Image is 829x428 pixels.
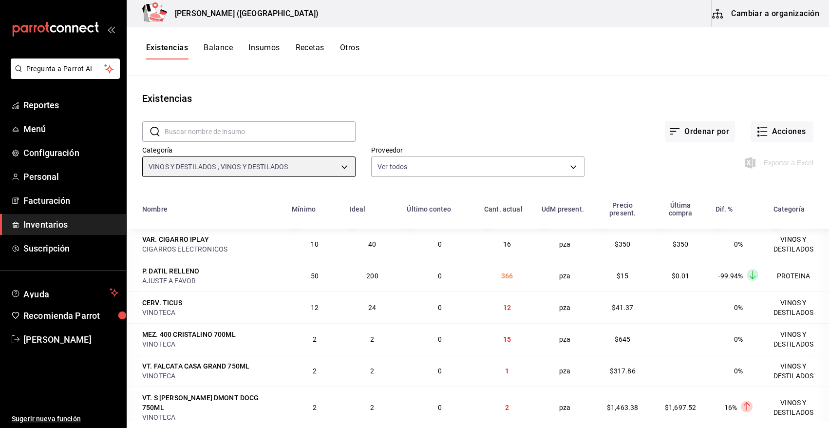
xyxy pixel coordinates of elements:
[11,58,120,79] button: Pregunta a Parrot AI
[610,367,636,375] span: $317.86
[149,162,288,172] span: VINOS Y DESTILADOS , VINOS Y DESTILADOS
[724,404,737,411] span: 16%
[767,355,829,387] td: VINOS Y DESTILADOS
[142,371,280,381] div: VINOTECA
[142,147,356,154] label: Categoría
[142,244,280,254] div: CIGARROS ELECTRONICOS
[142,234,209,244] div: VAR. CIGARRO IPLAY
[23,146,118,159] span: Configuración
[536,355,594,387] td: pza
[734,335,743,343] span: 0%
[248,43,280,59] button: Insumos
[366,272,378,280] span: 200
[142,330,236,339] div: MEZ. 400 CRISTALINO 700ML
[617,272,628,280] span: $15
[672,272,690,280] span: $0.01
[142,205,168,213] div: Nombre
[536,323,594,355] td: pza
[313,367,317,375] span: 2
[311,240,319,248] span: 10
[204,43,233,59] button: Balance
[23,333,118,346] span: [PERSON_NAME]
[503,304,511,311] span: 12
[370,335,374,343] span: 2
[542,205,584,213] div: UdM present.
[23,98,118,112] span: Reportes
[142,266,199,276] div: P. DATIL RELLENO
[734,240,743,248] span: 0%
[665,121,735,142] button: Ordenar por
[767,292,829,323] td: VINOS Y DESTILADOS
[665,404,696,411] span: $1,697.52
[142,361,249,371] div: VT. FALCATA CASA GRAND 750ML
[501,272,513,280] span: 366
[23,309,118,322] span: Recomienda Parrot
[673,240,689,248] span: $350
[7,71,120,81] a: Pregunta a Parrot AI
[536,260,594,292] td: pza
[438,304,442,311] span: 0
[767,260,829,292] td: PROTEINA
[142,276,280,286] div: AJUSTE A FAVOR
[370,367,374,375] span: 2
[767,323,829,355] td: VINOS Y DESTILADOS
[438,272,442,280] span: 0
[536,387,594,428] td: pza
[438,404,442,411] span: 0
[142,308,280,317] div: VINOTECA
[23,122,118,136] span: Menú
[295,43,324,59] button: Recetas
[292,205,316,213] div: Mínimo
[368,304,376,311] span: 24
[484,205,523,213] div: Cant. actual
[715,205,733,213] div: Dif. %
[536,229,594,260] td: pza
[751,121,813,142] button: Acciones
[368,240,376,248] span: 40
[142,412,280,422] div: VINOTECA
[767,229,829,260] td: VINOS Y DESTILADOS
[23,194,118,207] span: Facturación
[146,43,188,59] button: Existencias
[12,414,118,424] span: Sugerir nueva función
[377,162,407,172] span: Ver todos
[773,205,804,213] div: Categoría
[313,335,317,343] span: 2
[23,170,118,183] span: Personal
[23,242,118,255] span: Suscripción
[734,304,743,311] span: 0%
[438,240,442,248] span: 0
[165,122,356,141] input: Buscar nombre de insumo
[658,201,704,217] div: Última compra
[23,218,118,231] span: Inventarios
[536,292,594,323] td: pza
[407,205,451,213] div: Último conteo
[371,147,584,154] label: Proveedor
[142,91,192,106] div: Existencias
[505,367,509,375] span: 1
[26,64,105,74] span: Pregunta a Parrot AI
[503,335,511,343] span: 15
[718,272,743,280] span: -99.94%
[313,404,317,411] span: 2
[767,387,829,428] td: VINOS Y DESTILADOS
[438,367,442,375] span: 0
[167,8,319,19] h3: [PERSON_NAME] ([GEOGRAPHIC_DATA])
[503,240,511,248] span: 16
[615,335,631,343] span: $645
[438,335,442,343] span: 0
[734,367,743,375] span: 0%
[607,404,638,411] span: $1,463.38
[142,298,182,308] div: CERV. TICUS
[142,393,280,412] div: VT. S [PERSON_NAME] DMONT DOCG 750ML
[600,201,646,217] div: Precio present.
[311,272,319,280] span: 50
[615,240,631,248] span: $350
[107,25,115,33] button: open_drawer_menu
[146,43,359,59] div: navigation tabs
[370,404,374,411] span: 2
[23,287,106,298] span: Ayuda
[612,304,634,311] span: $41.37
[505,404,509,411] span: 2
[340,43,359,59] button: Otros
